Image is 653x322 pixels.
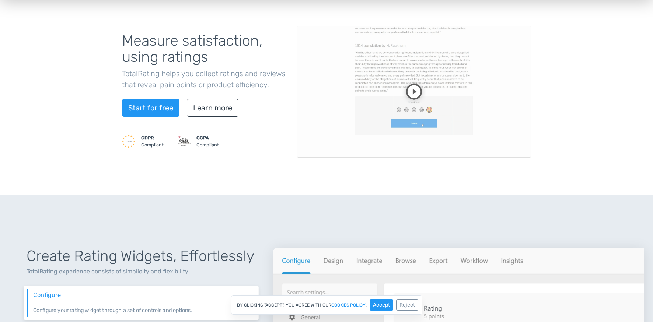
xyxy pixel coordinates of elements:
strong: GDPR [141,135,154,141]
h1: Measure satisfaction, using ratings [122,33,286,65]
small: Compliant [141,134,164,148]
a: cookies policy [331,303,366,307]
small: Compliant [196,134,219,148]
h1: Create Rating Widgets, Effortlessly [27,248,256,264]
a: Learn more [187,99,238,117]
a: Start for free [122,99,179,117]
p: TotalRating helps you collect ratings and reviews that reveal pain points or product efficiency. [122,68,286,90]
h6: Configure [33,291,253,298]
button: Accept [370,299,393,311]
strong: CCPA [196,135,209,141]
button: Reject [396,299,418,311]
img: GDPR [122,135,135,148]
img: CCPA [177,135,191,148]
p: TotalRating experience consists of simplicity and flexibility. [27,267,256,276]
div: By clicking "Accept", you agree with our . [231,295,422,315]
